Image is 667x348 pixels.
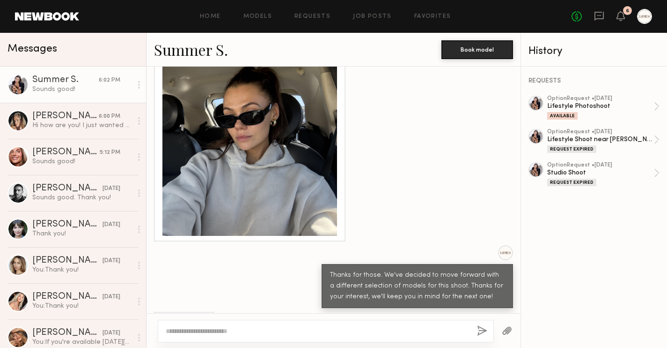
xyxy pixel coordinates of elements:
div: [PERSON_NAME] [32,292,103,302]
div: Sounds good! [32,85,132,94]
div: Hi how are you! I just wanted to clarify, would you like me to show up [DATE] to be casted for th... [32,121,132,130]
a: optionRequest •[DATE]Lifestyle PhotoshootAvailable [547,96,660,120]
div: [PERSON_NAME] [32,148,100,157]
div: 5:12 PM [100,148,120,157]
div: Thank you! [32,229,132,238]
a: Models [243,14,272,20]
div: 6:02 PM [99,76,120,85]
div: Lifestyle Shoot near [PERSON_NAME] Tree [547,135,654,144]
button: Book model [441,40,513,59]
div: [PERSON_NAME] [32,112,99,121]
a: optionRequest •[DATE]Lifestyle Shoot near [PERSON_NAME] TreeRequest Expired [547,129,660,153]
div: You: Thank you! [32,265,132,274]
div: [DATE] [103,293,120,302]
a: Requests [294,14,330,20]
div: Sounds good. Thank you! [32,193,132,202]
div: Thanks for those. We've decided to move forward with a different selection of models for this sho... [330,270,505,303]
div: Studio Shoot [547,168,654,177]
div: Available [547,112,578,120]
div: [PERSON_NAME] [32,328,103,338]
div: You: Thank you! [32,302,132,310]
div: [DATE] [103,329,120,338]
a: optionRequest •[DATE]Studio ShootRequest Expired [547,162,660,186]
div: [DATE] [103,184,120,193]
a: Book model [441,45,513,53]
div: History [528,46,660,57]
div: Request Expired [547,145,596,153]
div: [DATE] [103,257,120,265]
div: 6 [626,8,629,14]
div: option Request • [DATE] [547,162,654,168]
a: Favorites [414,14,451,20]
div: [DATE] [103,220,120,229]
div: Lifestyle Photoshoot [547,102,654,111]
div: 6:00 PM [99,112,120,121]
a: Summer S. [154,39,228,60]
div: REQUESTS [528,78,660,84]
div: Request Expired [547,179,596,186]
div: [PERSON_NAME] [32,220,103,229]
a: Job Posts [353,14,392,20]
div: Summer S. [32,76,99,85]
div: [PERSON_NAME] [32,256,103,265]
a: Home [200,14,221,20]
span: Messages [7,44,57,54]
div: Sounds good! [32,157,132,166]
div: option Request • [DATE] [547,96,654,102]
div: You: If you're available [DATE][DATE] from 3:30-5:30 please send us three raw unedited selfies of... [32,338,132,347]
div: [PERSON_NAME] [32,184,103,193]
div: option Request • [DATE] [547,129,654,135]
